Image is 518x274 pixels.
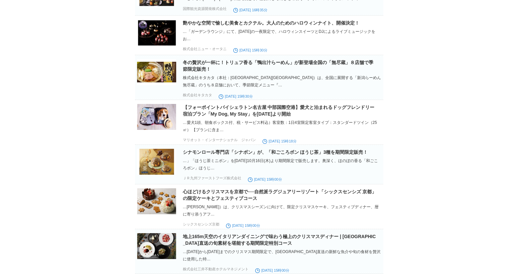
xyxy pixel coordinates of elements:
[183,105,375,117] a: 【フォーポイントバイシェラトン名古屋 中部国際空港】愛犬と泊まれるドッグフレンドリー宿泊プラン「My Dog, My Stay」を[DATE]より開始
[226,224,260,228] time: [DATE] 15時00分
[183,60,373,72] a: 冬の贅沢が一杯に！トリュフ香る「鴨出汁らーめん」が新登場全国の「無尽蔵」８店舗で季節限定販売！
[137,233,176,259] img: 84468-222-f785947923707a7e27c05105b3cdc0fa-1536x1024.png
[183,137,256,142] p: マリオット・インターナショナル ジャパン
[183,28,382,43] div: …「ガーデンラウンジ」にて、[DATE]の一夜限定で、ハロウィンスイーツとDJによるライブミュージックをお…
[137,188,176,214] img: 133512-18-1f3d752cb617f0673d0022dc3e4ddaf3-3900x2599.jpg
[183,176,241,181] p: ＪＲ九州ファーストフーズ株式会社
[248,177,282,181] time: [DATE] 15時00分
[219,94,253,98] time: [DATE] 15時30分
[137,59,176,85] img: 117555-69-473381260c0d37536d1b3d704aa3e11f-1200x630.jpg
[183,74,382,89] div: 株式会社キタカタ（本社：[GEOGRAPHIC_DATA][GEOGRAPHIC_DATA]）は、全国に展開する「新潟らーめん 無尽蔵」のうち８店舗において、季節限定メニュー『…
[233,48,267,52] time: [DATE] 15時30分
[137,20,176,46] img: 14571-3377-dc446393dd4dac6e8e991bdb4bcbbe03-3775x2543.png
[255,268,289,272] time: [DATE] 15時00分
[183,222,219,227] p: シックスセンシズ京都
[183,46,227,51] p: 株式会社ニュー・オータニ
[183,248,382,263] div: …[DATE]から[DATE]までのクリスマス期間限定で、[GEOGRAPHIC_DATA]直送の新鮮な魚介や旬の食材を贅沢に使用した特…
[183,203,382,218] div: …[PERSON_NAME]）は、クリスマスシーズンに向けて、限定クリスマスケーキ、フェスティブディナー、暦に寄り添うアフ…
[183,267,249,272] p: 株式会社三井不動産ホテルマネジメント
[183,149,368,155] a: シナモンロール専門店「シナボン」が、「和ごころボン ほうじ茶」3種を期間限定販売！
[183,157,382,172] div: …」「ほうじ茶ミニボン」を[DATE]10⽉16⽇(木)より期間限定で販売します。奥深く、ほのぼの香る「和ごころボン」ほうじ…
[183,234,376,246] a: 地上165m天空のイタリアンダイニングで味わう極上のクリスマスディナー | [GEOGRAPHIC_DATA]直送の旬素材を堪能する期間限定特別コース
[183,93,212,98] p: 株式会社キタカタ
[137,104,176,130] img: 11305-2370-94805dfa0e33bad9dbad8f5c5db41aa7-2121x1414.jpg
[137,149,176,175] img: 46925-188-f45b010f71dfa3377ef6b45d35bd02da-1800x1350.jpg
[262,139,297,143] time: [DATE] 15時18分
[183,6,227,11] p: 国際観光資源開発株式会社
[183,20,359,26] a: 艶やかな空間で愉しむ美食とカクテル。大人のためのハロウィンナイト、開催決定！
[183,189,377,201] a: 心ほどけるクリスマスを京都で──自然派ラグジュアリーリゾート「シックスセンシズ 京都」の限定ケーキとフェスティブコース
[233,8,267,12] time: [DATE] 16時35分
[183,119,382,134] div: …愛犬1頭、朝食ボックス付、税・サービス料込）客室数：1日4室限定客室タイプ：スタンダードツイン（25㎡） 【プランに含ま…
